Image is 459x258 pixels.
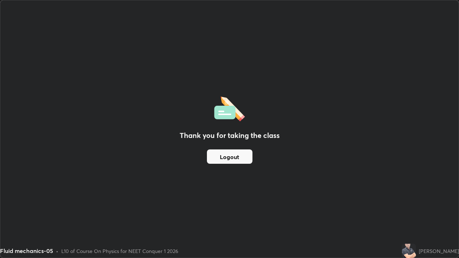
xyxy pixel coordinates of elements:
h2: Thank you for taking the class [180,130,280,141]
button: Logout [207,149,252,164]
div: • [56,247,58,255]
div: L10 of Course On Physics for NEET Conquer 1 2026 [61,247,178,255]
div: [PERSON_NAME] [419,247,459,255]
img: offlineFeedback.1438e8b3.svg [214,94,245,121]
img: 2cedd6bda10141d99be5a37104ce2ff3.png [402,244,416,258]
